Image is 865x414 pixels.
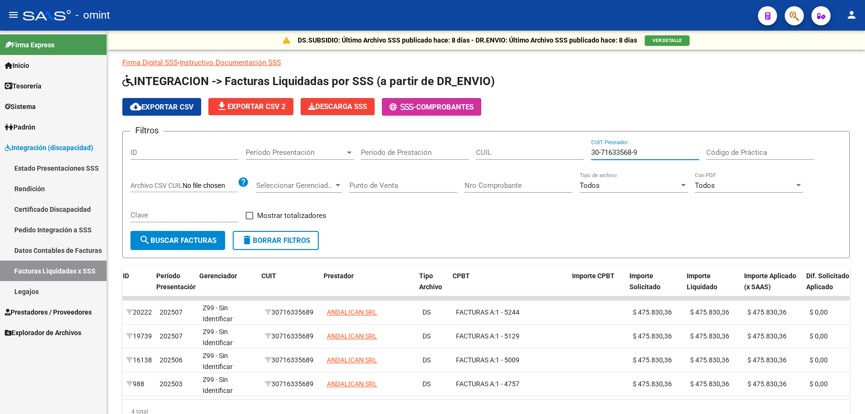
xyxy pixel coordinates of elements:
span: Firma Express [5,40,54,50]
p: DS.SUBSIDIO: Último Archivo SSS publicado hace: 8 días - DR.ENVIO: Último Archivo SSS publicado h... [298,35,637,45]
span: $ 475.830,36 [747,308,787,316]
span: Importe CPBT [572,272,615,280]
span: Importe Aplicado (x SAAS) [744,272,796,291]
span: CPBT [453,272,470,280]
button: VER DETALLE [645,35,690,46]
span: Todos [580,181,600,190]
datatable-header-cell: Importe Liquidado [683,266,740,308]
mat-icon: search [139,234,151,246]
span: - [389,103,416,111]
span: DS [422,308,431,316]
span: Padrón [5,122,35,132]
span: $ 0,00 [810,308,828,316]
mat-icon: cloud_download [130,101,141,112]
span: INTEGRACION -> Facturas Liquidadas por SSS (a partir de DR_ENVIO) [122,75,495,88]
span: Todos [695,181,715,190]
div: 16138 [126,355,152,366]
span: ANDALICAN SRL [327,332,377,340]
span: Tesorería [5,81,42,91]
span: Gerenciador [199,272,237,280]
span: VER DETALLE [652,38,682,43]
div: 988 [126,379,152,390]
span: Importe Solicitado [629,272,660,291]
span: Sistema [5,101,36,112]
div: 1 - 5129 [456,331,568,342]
datatable-header-cell: Prestador [320,266,415,308]
button: Exportar CSV 2 [208,98,293,115]
span: Exportar CSV 2 [216,102,286,111]
span: $ 475.830,36 [690,332,729,340]
mat-icon: help [238,176,249,188]
span: $ 0,00 [810,332,828,340]
span: Prestadores / Proveedores [5,307,92,317]
span: Período Presentación [156,272,197,291]
span: Z99 - Sin Identificar [203,376,233,394]
span: Z99 - Sin Identificar [203,304,233,323]
button: Buscar Facturas [130,231,225,250]
span: FACTURAS A: [456,308,496,316]
span: Archivo CSV CUIL [130,182,183,189]
mat-icon: person [846,9,857,21]
span: Prestador [324,272,354,280]
span: $ 475.830,36 [747,380,787,388]
span: ANDALICAN SRL [327,380,377,388]
div: 19739 [126,331,152,342]
p: - [122,57,850,68]
span: ANDALICAN SRL [327,356,377,364]
button: Borrar Filtros [233,231,319,250]
div: 20222 [126,307,152,318]
span: FACTURAS A: [456,380,496,388]
span: $ 475.830,36 [690,380,729,388]
span: Explorador de Archivos [5,327,81,338]
span: 202506 [160,356,183,364]
datatable-header-cell: Tipo Archivo [415,266,449,308]
span: Inicio [5,60,29,71]
iframe: Intercom live chat [833,381,855,404]
span: $ 475.830,36 [747,332,787,340]
button: -Comprobantes [382,98,481,116]
span: Exportar CSV [130,103,194,111]
button: Descarga SSS [301,98,375,115]
datatable-header-cell: Dif. Solicitado - Aplicado [802,266,865,308]
span: DS [422,356,431,364]
datatable-header-cell: CPBT [449,266,568,308]
span: $ 475.830,36 [690,356,729,364]
span: Tipo Archivo [419,272,442,291]
span: FACTURAS A: [456,332,496,340]
span: 202503 [160,380,183,388]
span: $ 475.830,36 [690,308,729,316]
datatable-header-cell: Importe CPBT [568,266,626,308]
span: Comprobantes [416,103,474,111]
span: Buscar Facturas [139,236,216,245]
span: DS [422,380,431,388]
span: - omint [76,5,110,26]
span: Mostrar totalizadores [257,210,326,221]
span: CUIT [261,272,276,280]
div: 30716335689 [265,331,319,342]
span: DS [422,332,431,340]
span: $ 475.830,36 [633,356,672,364]
span: $ 475.830,36 [633,332,672,340]
a: Instructivo Documentación SSS [180,58,281,67]
div: 1 - 5244 [456,307,568,318]
span: Dif. Solicitado - Aplicado [806,272,854,291]
div: 1 - 4757 [456,379,568,390]
span: Z99 - Sin Identificar [203,328,233,347]
datatable-header-cell: Período Presentación [152,266,195,308]
span: ANDALICAN SRL [327,308,377,316]
span: $ 475.830,36 [747,356,787,364]
span: Período Presentación [246,148,345,157]
span: FACTURAS A: [456,356,496,364]
span: 202507 [160,308,183,316]
datatable-header-cell: CUIT [258,266,320,308]
a: Firma Digital SSS [122,58,178,67]
h3: Filtros [130,124,163,137]
span: Integración (discapacidad) [5,142,93,153]
span: ID [123,272,129,280]
span: Seleccionar Gerenciador [256,181,334,190]
span: Descarga SSS [308,102,367,111]
datatable-header-cell: Gerenciador [195,266,258,308]
app-download-masive: Descarga masiva de comprobantes (adjuntos) [301,98,375,116]
mat-icon: file_download [216,100,227,112]
span: $ 475.830,36 [633,308,672,316]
